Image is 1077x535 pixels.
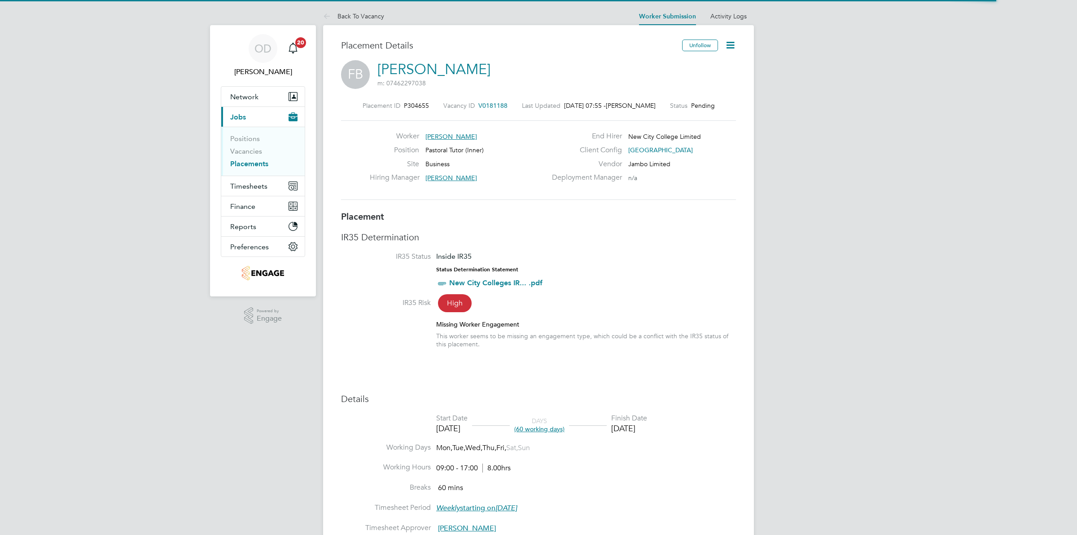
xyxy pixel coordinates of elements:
[611,423,647,433] div: [DATE]
[341,211,384,222] b: Placement
[682,40,718,51] button: Unfollow
[425,133,477,141] span: [PERSON_NAME]
[221,87,305,106] button: Network
[341,40,675,51] h3: Placement Details
[438,294,472,312] span: High
[465,443,482,452] span: Wed,
[482,464,511,473] span: 8.00hrs
[628,174,637,182] span: n/a
[323,12,384,20] a: Back To Vacancy
[628,146,693,154] span: [GEOGRAPHIC_DATA]
[377,79,426,87] span: m: 07462297038
[710,12,747,20] a: Activity Logs
[510,417,569,433] div: DAYS
[230,147,262,155] a: Vacancies
[518,443,530,452] span: Sun
[221,127,305,176] div: Jobs
[221,34,305,77] a: OD[PERSON_NAME]
[611,414,647,423] div: Finish Date
[341,252,431,261] label: IR35 Status
[341,523,431,533] label: Timesheet Approver
[606,102,656,110] span: [PERSON_NAME]
[436,464,511,473] div: 09:00 - 17:00
[341,463,431,472] label: Working Hours
[425,146,484,154] span: Pastoral Tutor (Inner)
[341,298,431,308] label: IR35 Risk
[244,307,282,324] a: Powered byEngage
[482,443,496,452] span: Thu,
[257,315,282,323] span: Engage
[522,102,560,110] label: Last Updated
[639,13,696,20] a: Worker Submission
[670,102,687,110] label: Status
[363,102,400,110] label: Placement ID
[370,132,419,141] label: Worker
[341,231,736,243] h3: IR35 Determination
[257,307,282,315] span: Powered by
[449,279,543,287] a: New City Colleges IR... .pdf
[370,146,419,155] label: Position
[341,483,431,492] label: Breaks
[230,222,256,231] span: Reports
[425,160,450,168] span: Business
[628,160,670,168] span: Jambo Limited
[506,443,518,452] span: Sat,
[495,504,517,513] em: [DATE]
[284,34,302,63] a: 20
[443,102,475,110] label: Vacancy ID
[210,25,316,296] nav: Main navigation
[221,217,305,236] button: Reports
[341,60,370,89] span: FB
[230,243,269,251] span: Preferences
[425,174,477,182] span: [PERSON_NAME]
[436,423,468,433] div: [DATE]
[691,102,715,110] span: Pending
[436,332,736,348] div: This worker seems to be missing an engagement type, which could be a conflict with the IR35 statu...
[230,134,260,143] a: Positions
[370,159,419,169] label: Site
[438,483,463,492] span: 60 mins
[496,443,506,452] span: Fri,
[242,266,284,280] img: jambo-logo-retina.png
[295,37,306,48] span: 20
[221,196,305,216] button: Finance
[221,66,305,77] span: Ollie Dart
[341,393,736,405] h3: Details
[628,133,701,141] span: New City College Limited
[547,173,622,182] label: Deployment Manager
[436,504,517,513] span: starting on
[230,202,255,211] span: Finance
[341,503,431,513] label: Timesheet Period
[436,252,472,261] span: Inside IR35
[436,266,518,273] strong: Status Determination Statement
[404,102,429,110] span: P304655
[221,237,305,256] button: Preferences
[478,102,508,110] span: V0181188
[377,61,490,78] a: [PERSON_NAME]
[370,173,419,182] label: Hiring Manager
[254,43,271,54] span: OD
[547,146,622,155] label: Client Config
[230,93,258,101] span: Network
[438,524,496,533] span: [PERSON_NAME]
[436,414,468,423] div: Start Date
[547,159,622,169] label: Vendor
[230,159,268,168] a: Placements
[564,102,606,110] span: [DATE] 07:55 -
[436,504,460,513] em: Weekly
[452,443,465,452] span: Tue,
[436,443,452,452] span: Mon,
[221,266,305,280] a: Go to home page
[230,182,267,190] span: Timesheets
[547,132,622,141] label: End Hirer
[514,425,565,433] span: (60 working days)
[230,113,246,121] span: Jobs
[436,320,736,328] div: Missing Worker Engagement
[341,443,431,452] label: Working Days
[221,176,305,196] button: Timesheets
[221,107,305,127] button: Jobs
